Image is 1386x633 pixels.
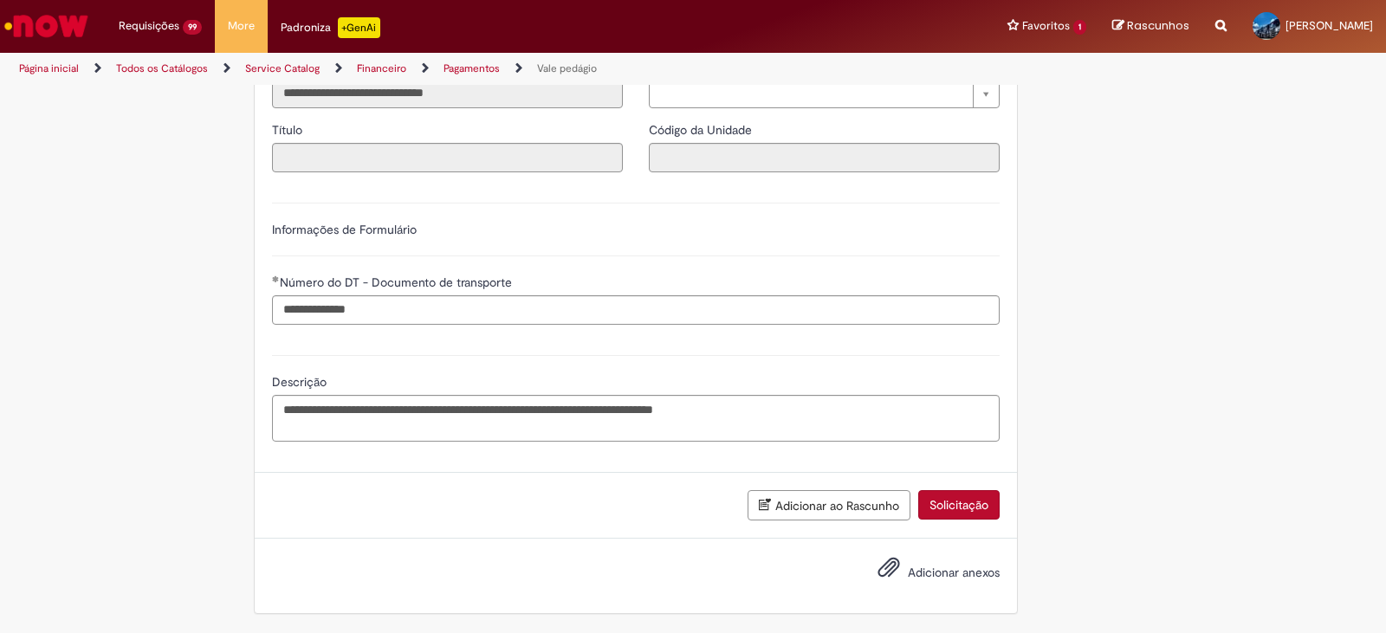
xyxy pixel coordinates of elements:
label: Somente leitura - Código da Unidade [649,121,755,139]
span: Somente leitura - Código da Unidade [649,122,755,138]
span: 1 [1073,20,1086,35]
input: Código da Unidade [649,143,1000,172]
label: Somente leitura - Título [272,121,306,139]
button: Adicionar ao Rascunho [748,490,910,520]
span: Requisições [119,17,179,35]
input: Título [272,143,623,172]
a: Limpar campo Local [649,79,1000,108]
span: [PERSON_NAME] [1286,18,1373,33]
span: Descrição [272,374,330,390]
input: Email [272,79,623,108]
ul: Trilhas de página [13,53,911,85]
button: Solicitação [918,490,1000,520]
a: Pagamentos [444,61,500,75]
span: Rascunhos [1127,17,1189,34]
a: Service Catalog [245,61,320,75]
a: Rascunhos [1112,18,1189,35]
span: 99 [183,20,202,35]
span: Favoritos [1022,17,1070,35]
a: Todos os Catálogos [116,61,208,75]
span: Obrigatório Preenchido [272,275,280,282]
span: Número do DT - Documento de transporte [280,275,515,290]
span: More [228,17,255,35]
p: +GenAi [338,17,380,38]
span: Adicionar anexos [908,565,1000,580]
input: Número do DT - Documento de transporte [272,295,1000,325]
img: ServiceNow [2,9,91,43]
button: Adicionar anexos [873,552,904,591]
a: Vale pedágio [537,61,597,75]
label: Informações de Formulário [272,222,417,237]
textarea: Descrição [272,395,1000,442]
a: Financeiro [357,61,406,75]
a: Página inicial [19,61,79,75]
div: Padroniza [281,17,380,38]
span: Somente leitura - Título [272,122,306,138]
